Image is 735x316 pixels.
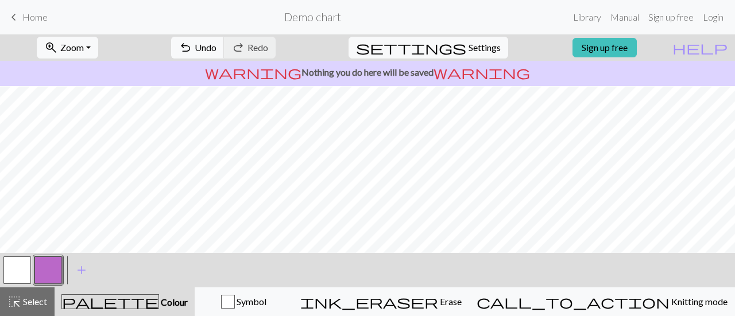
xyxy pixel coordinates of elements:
span: Undo [195,42,216,53]
a: Login [698,6,728,29]
button: Undo [171,37,225,58]
h2: Demo chart [284,10,341,24]
span: Settings [469,41,501,54]
p: Nothing you do here will be saved [5,65,730,79]
span: warning [205,64,301,80]
span: Zoom [60,42,84,53]
span: Erase [438,296,462,307]
a: Home [7,7,48,27]
a: Sign up free [572,38,637,57]
span: add [75,262,88,278]
a: Library [568,6,606,29]
span: keyboard_arrow_left [7,9,21,25]
button: Zoom [37,37,98,58]
a: Manual [606,6,644,29]
i: Settings [356,41,466,54]
button: Colour [55,287,195,316]
span: ink_eraser [300,294,438,310]
button: Symbol [195,287,293,316]
span: warning [434,64,530,80]
span: highlight_alt [7,294,21,310]
span: Select [21,296,47,307]
button: SettingsSettings [349,37,508,58]
span: Home [22,11,48,22]
span: Symbol [235,296,266,307]
span: call_to_action [477,294,670,310]
a: Sign up free [644,6,698,29]
button: Knitting mode [469,287,735,316]
span: undo [179,40,192,56]
button: Erase [293,287,469,316]
span: settings [356,40,466,56]
span: zoom_in [44,40,58,56]
span: Knitting mode [670,296,728,307]
span: palette [62,294,158,310]
span: Colour [159,297,188,307]
span: help [672,40,728,56]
